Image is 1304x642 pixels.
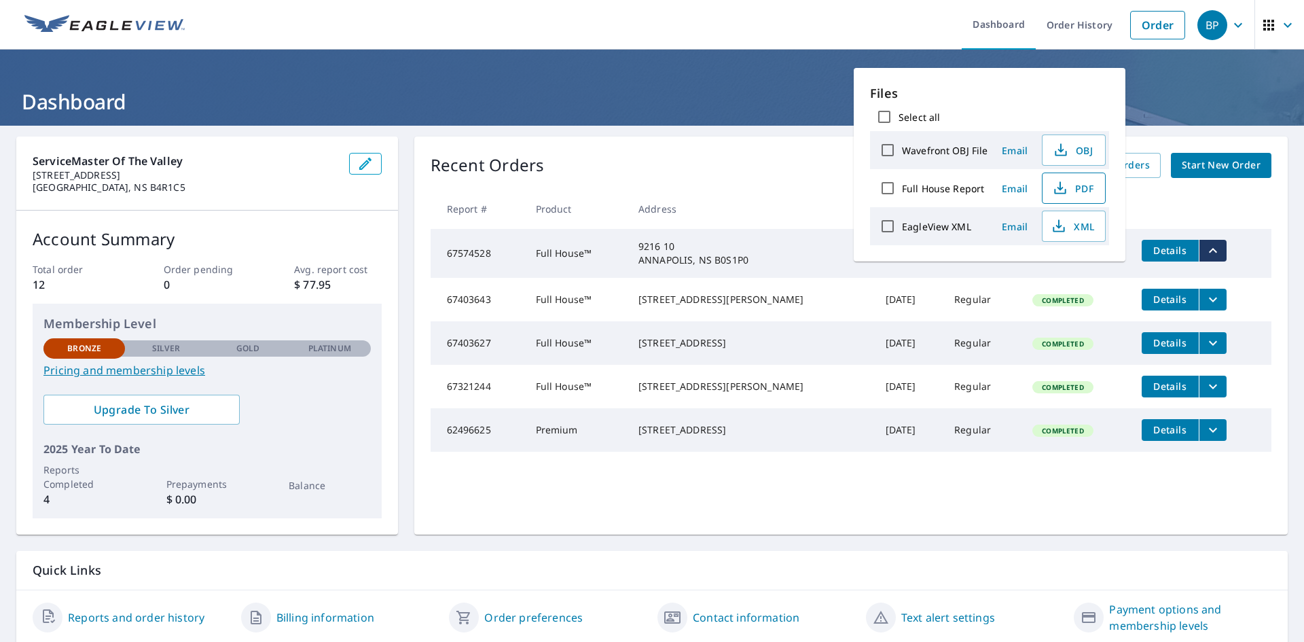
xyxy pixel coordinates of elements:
td: [DATE] [875,408,944,452]
a: Reports and order history [68,609,204,626]
a: Billing information [276,609,374,626]
td: Premium [525,408,628,452]
span: Email [998,182,1031,195]
button: PDF [1042,173,1106,204]
button: detailsBtn-67403627 [1142,332,1199,354]
p: Silver [152,342,181,355]
div: 9216 10 ANNAPOLIS, NS B0S1P0 [638,240,864,267]
p: [GEOGRAPHIC_DATA], NS B4R1C5 [33,181,338,194]
p: Order pending [164,262,251,277]
a: Text alert settings [901,609,995,626]
img: EV Logo [24,15,185,35]
span: Start New Order [1182,157,1261,174]
p: ServiceMaster of the Valley [33,153,338,169]
label: Select all [899,111,940,124]
button: filesDropdownBtn-67403627 [1199,332,1227,354]
td: [DATE] [875,365,944,408]
span: XML [1051,218,1094,234]
td: Full House™ [525,278,628,321]
p: Avg. report cost [294,262,381,277]
p: Gold [236,342,259,355]
p: $ 0.00 [166,491,248,507]
td: 67574528 [431,229,525,278]
button: filesDropdownBtn-67574528 [1199,240,1227,262]
p: Recent Orders [431,153,545,178]
label: Wavefront OBJ File [902,144,988,157]
td: Full House™ [525,229,628,278]
p: Account Summary [33,227,382,251]
button: detailsBtn-67574528 [1142,240,1199,262]
span: Details [1150,336,1191,349]
p: Prepayments [166,477,248,491]
span: Completed [1034,296,1091,305]
p: Files [870,84,1109,103]
p: Reports Completed [43,463,125,491]
td: Regular [943,365,1021,408]
div: [STREET_ADDRESS][PERSON_NAME] [638,293,864,306]
label: EagleView XML [902,220,971,233]
a: Upgrade To Silver [43,395,240,425]
td: Regular [943,321,1021,365]
a: Pricing and membership levels [43,362,371,378]
td: [DATE] [875,278,944,321]
td: Regular [943,278,1021,321]
span: Upgrade To Silver [54,402,229,417]
button: detailsBtn-67321244 [1142,376,1199,397]
a: Contact information [693,609,799,626]
p: Quick Links [33,562,1271,579]
th: Report # [431,189,525,229]
span: Email [998,220,1031,233]
td: 67321244 [431,365,525,408]
h1: Dashboard [16,88,1288,115]
div: [STREET_ADDRESS][PERSON_NAME] [638,380,864,393]
button: OBJ [1042,135,1106,166]
a: Order preferences [484,609,583,626]
button: Email [993,216,1036,237]
p: [STREET_ADDRESS] [33,169,338,181]
span: Details [1150,244,1191,257]
p: Bronze [67,342,101,355]
span: Details [1150,423,1191,436]
th: Product [525,189,628,229]
a: Start New Order [1171,153,1271,178]
button: filesDropdownBtn-67321244 [1199,376,1227,397]
span: OBJ [1051,142,1094,158]
td: 67403627 [431,321,525,365]
td: Full House™ [525,365,628,408]
td: Full House™ [525,321,628,365]
td: 67403643 [431,278,525,321]
button: detailsBtn-62496625 [1142,419,1199,441]
span: Details [1150,380,1191,393]
span: PDF [1051,180,1094,196]
th: Address [628,189,875,229]
p: 2025 Year To Date [43,441,371,457]
span: Completed [1034,426,1091,435]
p: Platinum [308,342,351,355]
td: [DATE] [875,321,944,365]
label: Full House Report [902,182,984,195]
button: filesDropdownBtn-67403643 [1199,289,1227,310]
p: $ 77.95 [294,277,381,293]
p: Total order [33,262,120,277]
button: Email [993,178,1036,199]
span: Completed [1034,382,1091,392]
p: 4 [43,491,125,507]
div: [STREET_ADDRESS] [638,336,864,350]
div: BP [1197,10,1227,40]
td: Regular [943,408,1021,452]
p: 12 [33,277,120,293]
p: 0 [164,277,251,293]
button: filesDropdownBtn-62496625 [1199,419,1227,441]
span: Completed [1034,339,1091,349]
a: Payment options and membership levels [1109,601,1271,634]
a: Order [1130,11,1185,39]
span: Email [998,144,1031,157]
button: detailsBtn-67403643 [1142,289,1199,310]
span: Details [1150,293,1191,306]
p: Membership Level [43,315,371,333]
div: [STREET_ADDRESS] [638,423,864,437]
button: Email [993,140,1036,161]
button: XML [1042,211,1106,242]
p: Balance [289,478,370,493]
td: 62496625 [431,408,525,452]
